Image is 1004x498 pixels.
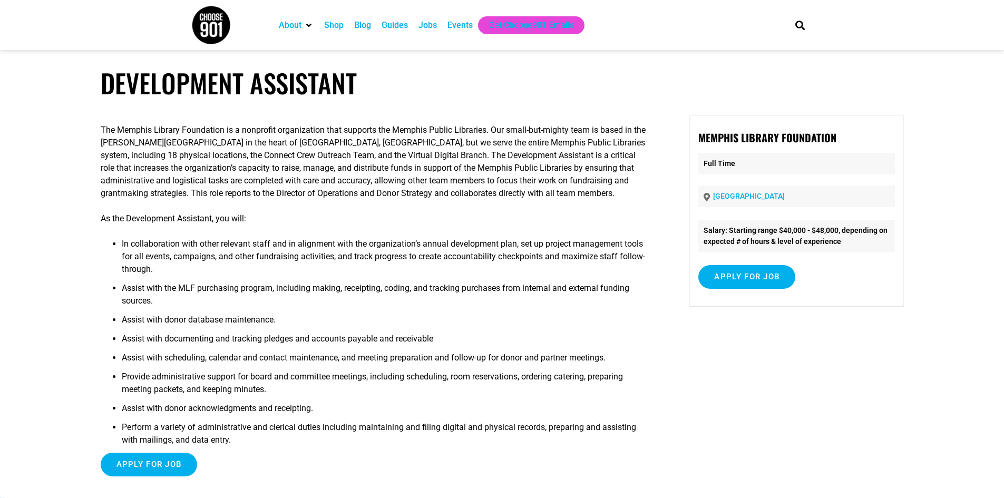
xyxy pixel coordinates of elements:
p: Full Time [698,153,894,174]
p: The Memphis Library Foundation is a nonprofit organization that supports the Memphis Public Libra... [101,124,650,200]
a: Blog [354,19,371,32]
div: Search [791,16,808,34]
a: [GEOGRAPHIC_DATA] [713,192,785,200]
input: Apply for job [101,453,198,476]
li: Assist with donor database maintenance. [122,314,650,333]
a: Shop [324,19,344,32]
li: Provide administrative support for board and committee meetings, including scheduling, room reser... [122,370,650,402]
h1: Development Assistant [101,67,904,99]
a: About [279,19,301,32]
a: Get Choose901 Emails [489,19,574,32]
li: In collaboration with other relevant staff and in alignment with the organization’s annual develo... [122,238,650,282]
a: Jobs [418,19,437,32]
li: Assist with scheduling, calendar and contact maintenance, and meeting preparation and follow-up f... [122,351,650,370]
a: Guides [382,19,408,32]
a: Events [447,19,473,32]
nav: Main nav [274,16,777,34]
li: Assist with donor acknowledgments and receipting. [122,402,650,421]
li: Assist with documenting and tracking pledges and accounts payable and receivable [122,333,650,351]
li: Salary: Starting range $40,000 - $48,000, depending on expected # of hours & level of experience [698,220,894,252]
li: Perform a variety of administrative and clerical duties including maintaining and filing digital ... [122,421,650,453]
li: Assist with the MLF purchasing program, including making, receipting, coding, and tracking purcha... [122,282,650,314]
input: Apply for job [698,265,795,289]
p: As the Development Assistant, you will: [101,212,650,225]
strong: Memphis Library Foundation [698,130,836,145]
div: About [274,16,319,34]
